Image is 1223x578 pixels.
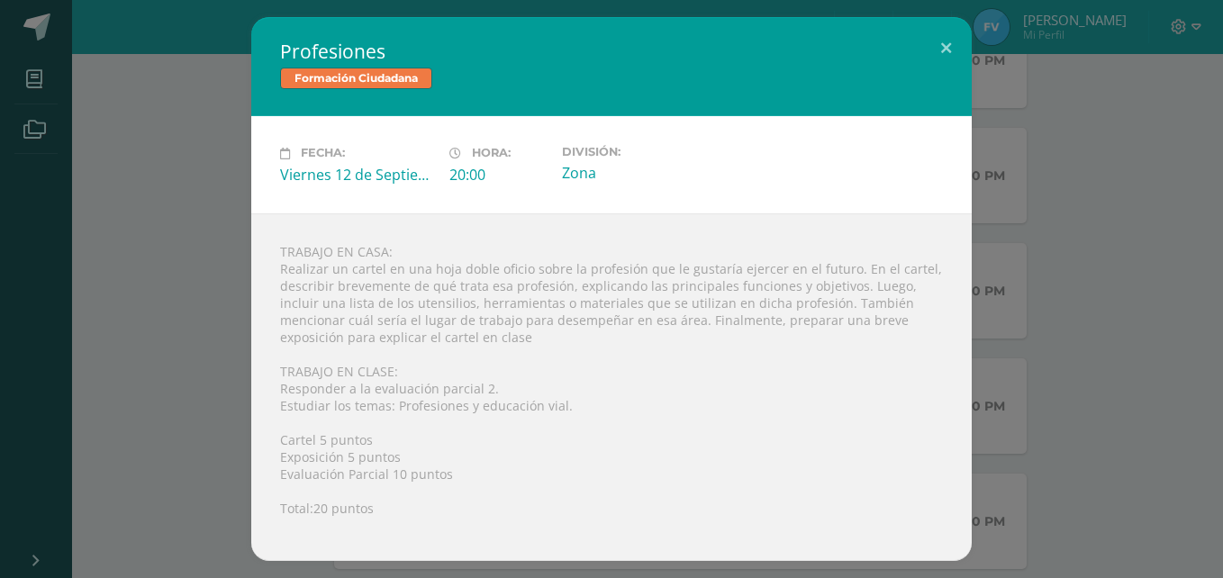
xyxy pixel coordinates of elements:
[562,145,717,158] label: División:
[280,68,432,89] span: Formación Ciudadana
[251,213,972,561] div: TRABAJO EN CASA: Realizar un cartel en una hoja doble oficio sobre la profesión que le gustaría e...
[280,39,943,64] h2: Profesiones
[562,163,717,183] div: Zona
[449,165,548,185] div: 20:00
[472,147,511,160] span: Hora:
[920,17,972,78] button: Close (Esc)
[280,165,435,185] div: Viernes 12 de Septiembre
[301,147,345,160] span: Fecha:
